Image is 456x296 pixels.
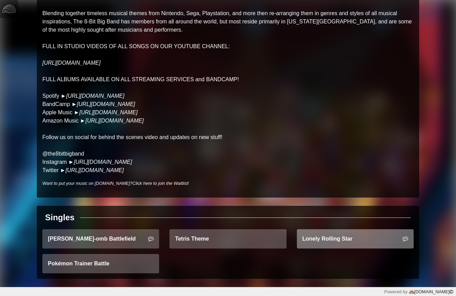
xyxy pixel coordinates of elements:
a: Click here to join the Waitlist! [132,181,189,186]
a: [URL][DOMAIN_NAME] [42,60,101,66]
a: [URL][DOMAIN_NAME] [74,159,132,165]
i: Want to put your music on [DOMAIN_NAME]? [42,181,189,186]
a: [URL][DOMAIN_NAME] [79,109,137,115]
a: [DOMAIN_NAME] [407,289,453,294]
a: Lonely Rolling Star [297,229,414,249]
a: Pokémon Trainer Battle [42,254,159,273]
a: [URL][DOMAIN_NAME] [65,167,124,173]
a: [URL][DOMAIN_NAME] [77,101,135,107]
a: [URL][DOMAIN_NAME] [85,118,144,124]
div: Powered by [384,288,453,295]
a: Tetris Theme [169,229,286,249]
a: [PERSON_NAME]-omb Battlefield [42,229,159,249]
img: logo-color-e1b8fa5219d03fcd66317c3d3cfaab08a3c62fe3c3b9b34d55d8365b78b1766b.png [409,289,414,295]
img: logo-white-4c48a5e4bebecaebe01ca5a9d34031cfd3d4ef9ae749242e8c4bf12ef99f53e8.png [2,2,16,16]
a: [URL][DOMAIN_NAME] [66,93,124,99]
div: Singles [45,211,74,224]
